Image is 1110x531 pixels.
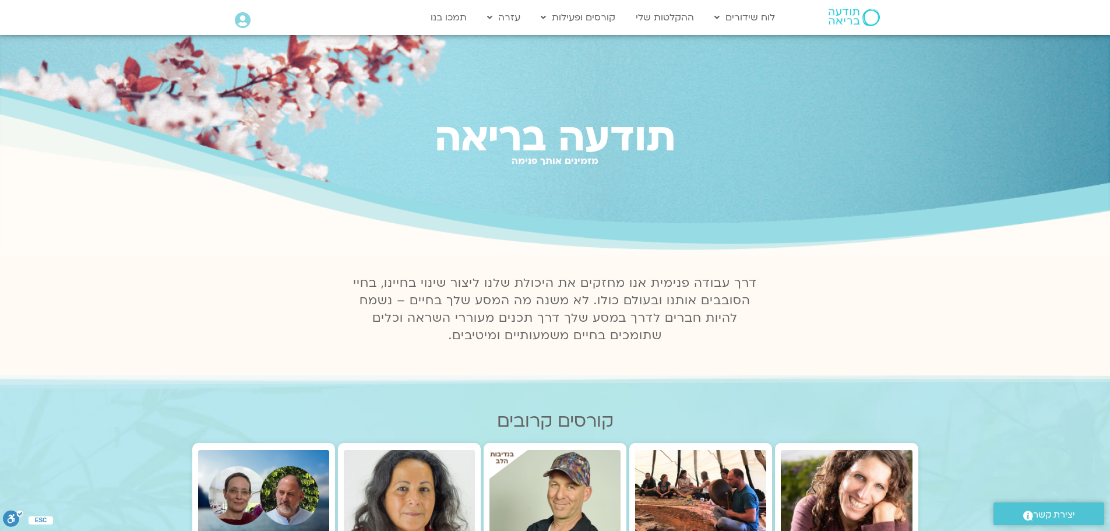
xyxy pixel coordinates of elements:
[709,6,781,29] a: לוח שידורים
[829,9,880,26] img: תודעה בריאה
[192,411,918,431] h2: קורסים קרובים
[993,502,1104,525] a: יצירת קשר
[425,6,473,29] a: תמכו בנו
[630,6,700,29] a: ההקלטות שלי
[1033,507,1075,523] span: יצירת קשר
[481,6,526,29] a: עזרה
[535,6,621,29] a: קורסים ופעילות
[347,275,764,344] p: דרך עבודה פנימית אנו מחזקים את היכולת שלנו ליצור שינוי בחיינו, בחיי הסובבים אותנו ובעולם כולו. לא...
